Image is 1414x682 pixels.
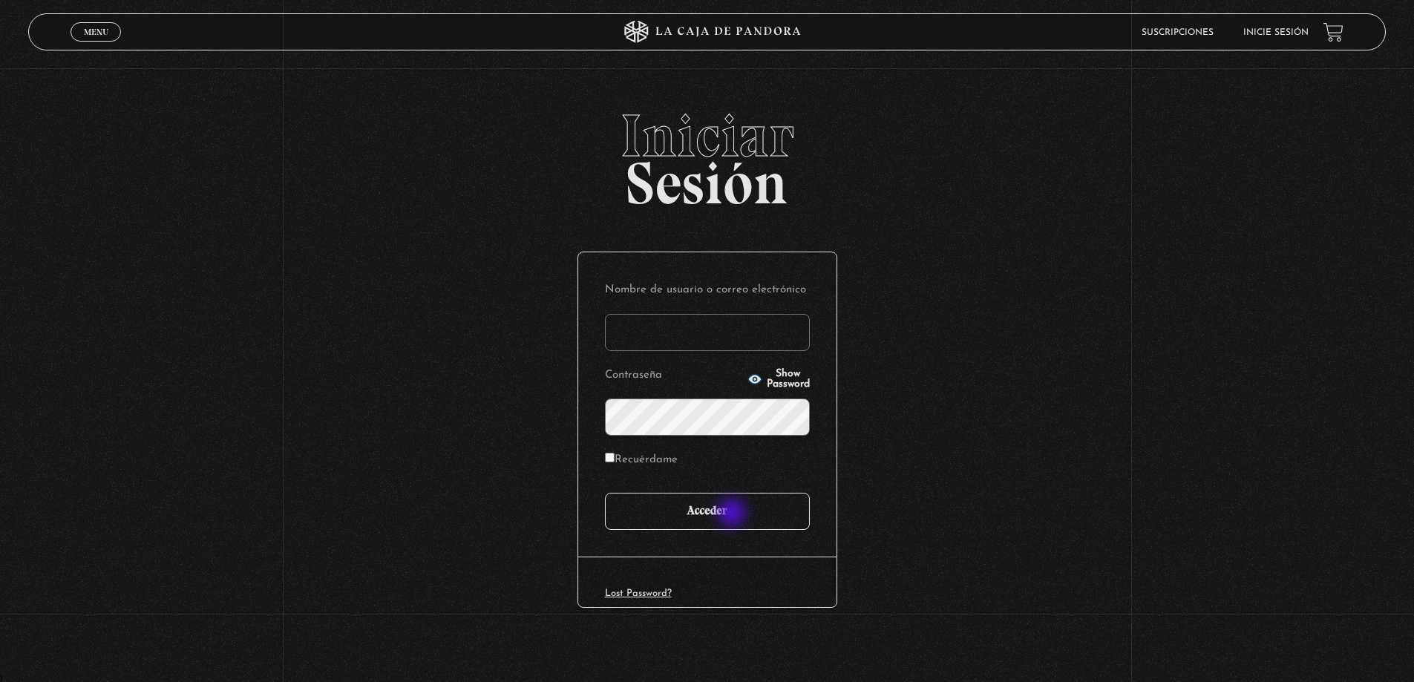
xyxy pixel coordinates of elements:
a: Lost Password? [605,588,672,598]
a: View your shopping cart [1323,22,1343,42]
label: Recuérdame [605,449,678,472]
input: Recuérdame [605,453,615,462]
span: Show Password [767,369,810,390]
span: Cerrar [79,40,114,50]
span: Iniciar [28,106,1386,165]
button: Show Password [747,369,810,390]
label: Nombre de usuario o correo electrónico [605,279,810,302]
a: Inicie sesión [1243,28,1309,37]
input: Acceder [605,493,810,530]
span: Menu [84,27,108,36]
a: Suscripciones [1142,28,1214,37]
label: Contraseña [605,364,743,387]
h2: Sesión [28,106,1386,201]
